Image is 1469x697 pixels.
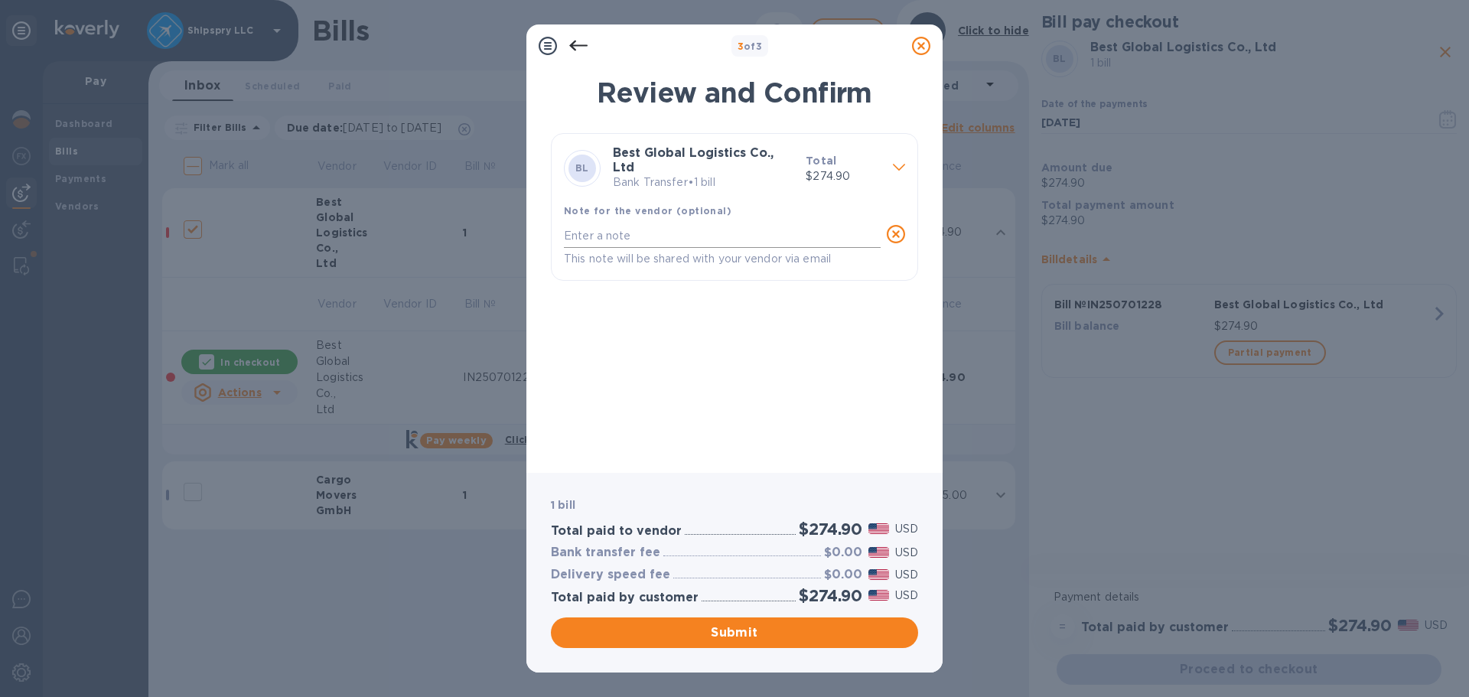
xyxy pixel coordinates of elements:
[868,590,889,601] img: USD
[895,521,918,537] p: USD
[895,588,918,604] p: USD
[868,569,889,580] img: USD
[551,546,660,560] h3: Bank transfer fee
[806,168,881,184] p: $274.90
[551,524,682,539] h3: Total paid to vendor
[824,568,862,582] h3: $0.00
[806,155,836,167] b: Total
[551,568,670,582] h3: Delivery speed fee
[563,624,906,642] span: Submit
[799,519,862,539] h2: $274.90
[824,546,862,560] h3: $0.00
[564,250,881,268] p: This note will be shared with your vendor via email
[868,523,889,534] img: USD
[895,545,918,561] p: USD
[868,547,889,558] img: USD
[738,41,744,52] span: 3
[738,41,763,52] b: of 3
[564,205,731,217] b: Note for the vendor (optional)
[575,162,589,174] b: BL
[551,617,918,648] button: Submit
[551,77,918,109] h1: Review and Confirm
[551,591,699,605] h3: Total paid by customer
[613,145,774,174] b: Best Global Logistics Co., Ltd
[613,174,793,191] p: Bank Transfer • 1 bill
[895,567,918,583] p: USD
[799,586,862,605] h2: $274.90
[551,499,575,511] b: 1 bill
[564,146,905,268] div: BLBest Global Logistics Co., LtdBank Transfer•1 billTotal$274.90Note for the vendor (optional)Thi...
